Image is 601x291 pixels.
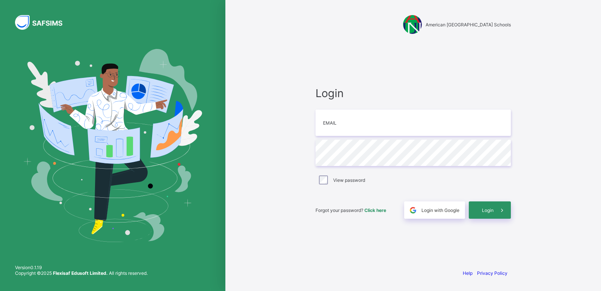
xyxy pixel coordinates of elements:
span: American [GEOGRAPHIC_DATA] Schools [426,22,511,27]
span: Login [316,87,511,100]
img: Hero Image [23,49,202,242]
img: google.396cfc9801f0270233282035f929180a.svg [409,206,417,215]
span: Copyright © 2025 All rights reserved. [15,270,148,276]
a: Click here [364,207,386,213]
span: Forgot your password? [316,207,386,213]
a: Privacy Policy [477,270,507,276]
span: Version 0.1.19 [15,265,148,270]
a: Help [463,270,473,276]
span: Login with Google [421,207,459,213]
img: SAFSIMS Logo [15,15,71,30]
strong: Flexisaf Edusoft Limited. [53,270,108,276]
label: View password [333,177,365,183]
span: Login [482,207,494,213]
